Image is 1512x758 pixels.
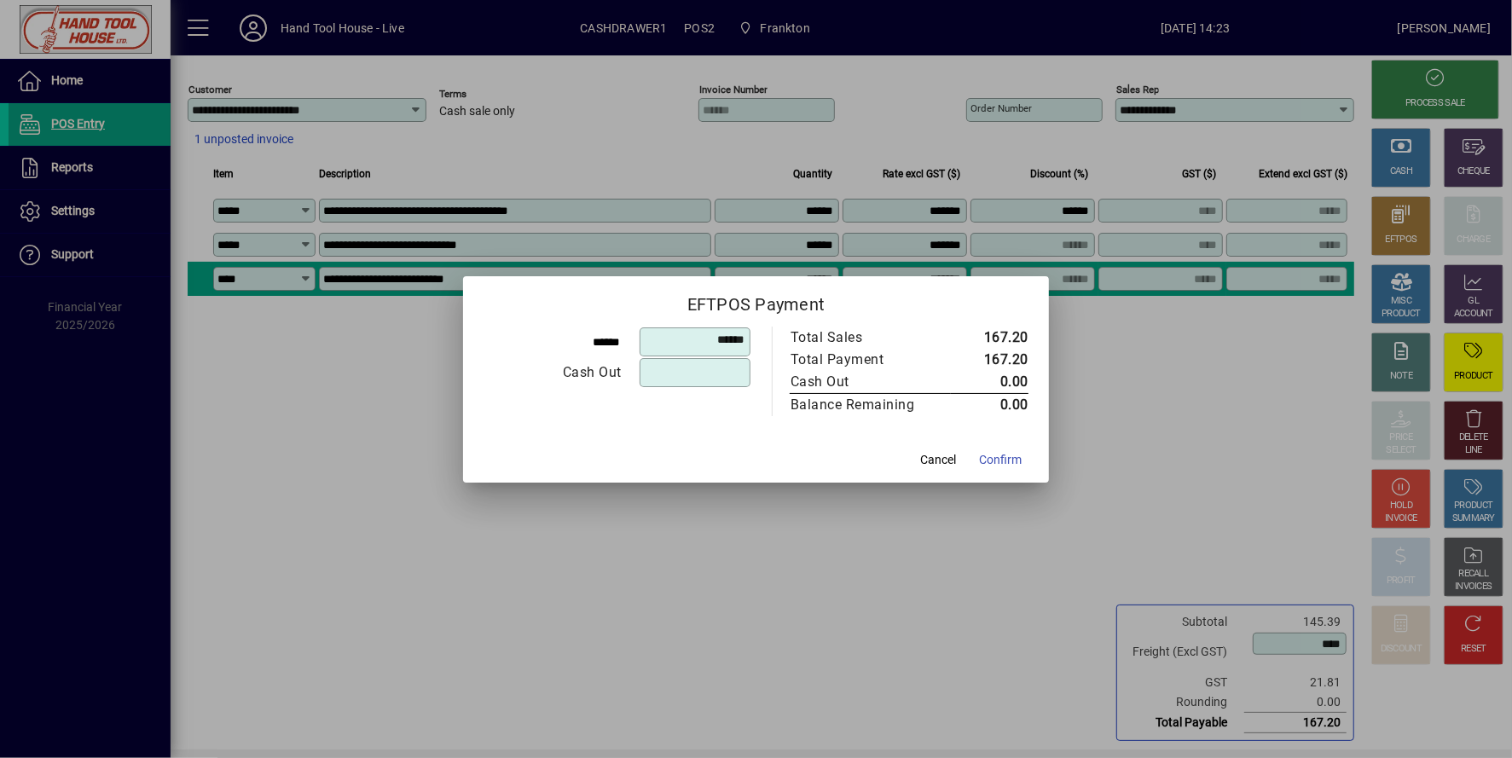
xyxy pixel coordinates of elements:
[463,276,1049,326] h2: EFTPOS Payment
[790,349,951,371] td: Total Payment
[791,395,934,415] div: Balance Remaining
[951,349,1028,371] td: 167.20
[790,327,951,349] td: Total Sales
[911,445,965,476] button: Cancel
[951,327,1028,349] td: 167.20
[972,445,1028,476] button: Confirm
[979,451,1022,469] span: Confirm
[951,393,1028,416] td: 0.00
[484,362,622,383] div: Cash Out
[951,371,1028,394] td: 0.00
[920,451,956,469] span: Cancel
[791,372,934,392] div: Cash Out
